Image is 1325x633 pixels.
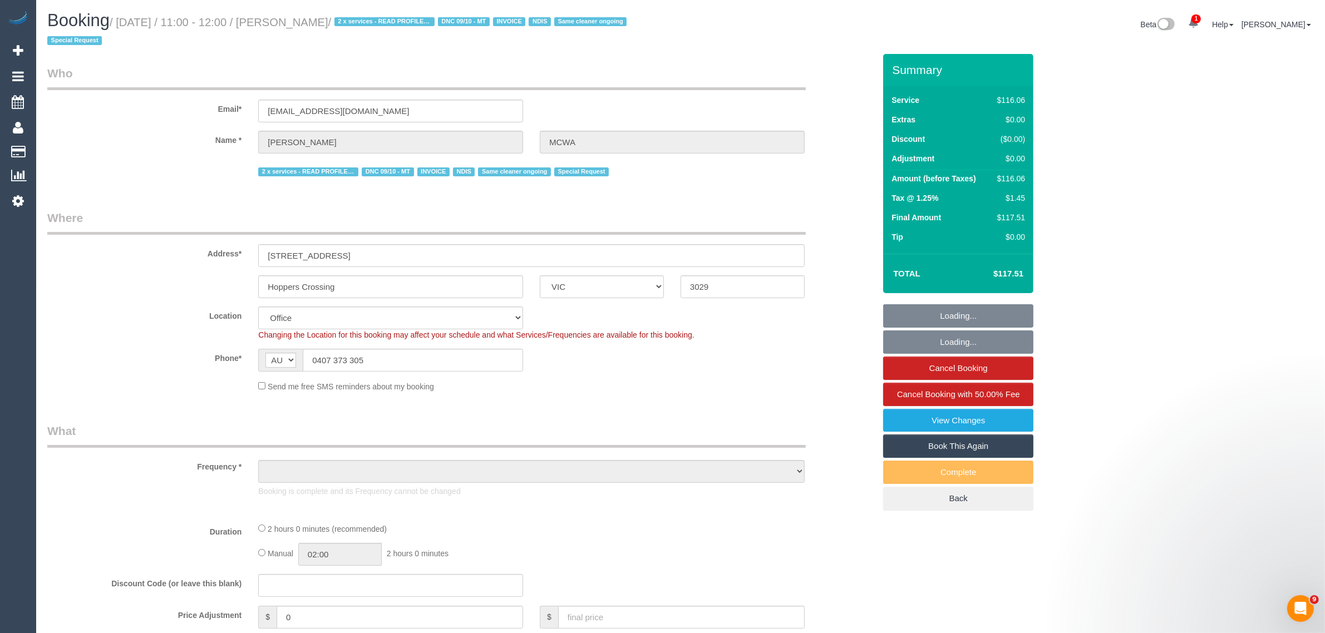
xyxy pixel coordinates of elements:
span: Special Request [554,167,609,176]
label: Service [891,95,919,106]
label: Price Adjustment [39,606,250,621]
span: INVOICE [493,17,525,26]
input: Suburb* [258,275,523,298]
a: Cancel Booking with 50.00% Fee [883,383,1033,406]
label: Tax @ 1.25% [891,192,938,204]
legend: Where [47,210,806,235]
span: Special Request [47,36,102,45]
a: Beta [1141,20,1175,29]
label: Phone* [39,349,250,364]
span: 2 hours 0 minutes (recommended) [268,525,387,533]
img: New interface [1156,18,1175,32]
label: Frequency * [39,457,250,472]
label: Tip [891,231,903,243]
h3: Summary [892,63,1028,76]
label: Discount [891,133,925,145]
a: Cancel Booking [883,357,1033,380]
span: / [47,16,630,47]
a: [PERSON_NAME] [1242,20,1311,29]
span: 2 hours 0 minutes [387,549,449,558]
input: First Name* [258,131,523,154]
a: View Changes [883,409,1033,432]
span: 1 [1191,14,1201,23]
p: Booking is complete and its Frequency cannot be changed [258,486,805,497]
strong: Total [893,269,920,278]
span: 9 [1310,595,1319,604]
iframe: Intercom live chat [1287,595,1314,622]
div: $0.00 [993,153,1025,164]
legend: What [47,423,806,448]
span: $ [540,606,558,629]
a: Back [883,487,1033,510]
div: $117.51 [993,212,1025,223]
label: Location [39,306,250,322]
label: Adjustment [891,153,934,164]
label: Address* [39,244,250,259]
a: Book This Again [883,434,1033,458]
div: ($0.00) [993,133,1025,145]
span: NDIS [453,167,475,176]
span: 2 x services - READ PROFILE NOTES [334,17,435,26]
label: Name * [39,131,250,146]
span: Changing the Location for this booking may affect your schedule and what Services/Frequencies are... [258,330,694,339]
span: Booking [47,11,110,30]
label: Duration [39,522,250,537]
div: $116.06 [993,95,1025,106]
input: Post Code* [681,275,805,298]
span: Manual [268,549,293,558]
label: Extras [891,114,915,125]
label: Amount (before Taxes) [891,173,976,184]
div: $0.00 [993,114,1025,125]
div: $1.45 [993,192,1025,204]
span: Same cleaner ongoing [478,167,551,176]
a: Help [1212,20,1234,29]
input: final price [558,606,805,629]
span: DNC 09/10 - MT [438,17,490,26]
span: $ [258,606,277,629]
h4: $117.51 [960,269,1023,279]
label: Discount Code (or leave this blank) [39,574,250,589]
span: Send me free SMS reminders about my booking [268,382,434,391]
span: Same cleaner ongoing [554,17,627,26]
input: Email* [258,100,523,122]
span: INVOICE [417,167,450,176]
span: NDIS [529,17,550,26]
div: $0.00 [993,231,1025,243]
input: Phone* [303,349,523,372]
input: Last Name* [540,131,805,154]
div: $116.06 [993,173,1025,184]
label: Final Amount [891,212,941,223]
small: / [DATE] / 11:00 - 12:00 / [PERSON_NAME] [47,16,630,47]
label: Email* [39,100,250,115]
img: Automaid Logo [7,11,29,27]
legend: Who [47,65,806,90]
span: Cancel Booking with 50.00% Fee [897,389,1020,399]
span: 2 x services - READ PROFILE NOTES [258,167,358,176]
span: DNC 09/10 - MT [362,167,413,176]
a: 1 [1183,11,1204,36]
